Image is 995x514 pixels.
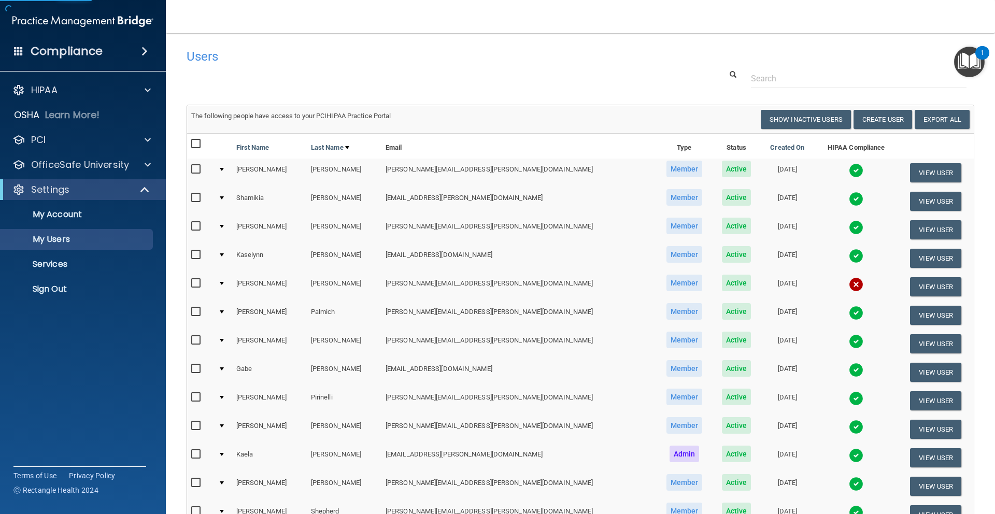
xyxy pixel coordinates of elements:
[307,415,381,444] td: [PERSON_NAME]
[232,244,307,273] td: Kaselynn
[760,358,814,387] td: [DATE]
[666,275,703,291] span: Member
[666,474,703,491] span: Member
[307,301,381,330] td: Palmich
[910,277,961,296] button: View User
[232,387,307,415] td: [PERSON_NAME]
[849,363,863,377] img: tick.e7d51cea.svg
[307,159,381,187] td: [PERSON_NAME]
[31,159,129,171] p: OfficeSafe University
[722,474,751,491] span: Active
[14,109,40,121] p: OSHA
[849,192,863,206] img: tick.e7d51cea.svg
[760,187,814,216] td: [DATE]
[760,216,814,244] td: [DATE]
[381,330,656,358] td: [PERSON_NAME][EMAIL_ADDRESS][PERSON_NAME][DOMAIN_NAME]
[670,446,700,462] span: Admin
[656,134,713,159] th: Type
[7,234,148,245] p: My Users
[760,273,814,301] td: [DATE]
[666,389,703,405] span: Member
[31,183,69,196] p: Settings
[381,216,656,244] td: [PERSON_NAME][EMAIL_ADDRESS][PERSON_NAME][DOMAIN_NAME]
[31,134,46,146] p: PCI
[307,273,381,301] td: [PERSON_NAME]
[307,244,381,273] td: [PERSON_NAME]
[69,470,116,481] a: Privacy Policy
[910,306,961,325] button: View User
[751,69,966,88] input: Search
[31,44,103,59] h4: Compliance
[849,220,863,235] img: tick.e7d51cea.svg
[910,391,961,410] button: View User
[815,134,898,159] th: HIPAA Compliance
[232,216,307,244] td: [PERSON_NAME]
[761,110,851,129] button: Show Inactive Users
[13,485,98,495] span: Ⓒ Rectangle Health 2024
[7,259,148,269] p: Services
[232,273,307,301] td: [PERSON_NAME]
[381,159,656,187] td: [PERSON_NAME][EMAIL_ADDRESS][PERSON_NAME][DOMAIN_NAME]
[666,218,703,234] span: Member
[666,189,703,206] span: Member
[910,192,961,211] button: View User
[232,330,307,358] td: [PERSON_NAME]
[381,358,656,387] td: [EMAIL_ADDRESS][DOMAIN_NAME]
[232,415,307,444] td: [PERSON_NAME]
[910,363,961,382] button: View User
[722,389,751,405] span: Active
[307,330,381,358] td: [PERSON_NAME]
[232,159,307,187] td: [PERSON_NAME]
[7,284,148,294] p: Sign Out
[722,332,751,348] span: Active
[381,472,656,501] td: [PERSON_NAME][EMAIL_ADDRESS][PERSON_NAME][DOMAIN_NAME]
[910,163,961,182] button: View User
[187,50,639,63] h4: Users
[232,444,307,472] td: Kaela
[849,249,863,263] img: tick.e7d51cea.svg
[910,477,961,496] button: View User
[760,415,814,444] td: [DATE]
[760,472,814,501] td: [DATE]
[232,301,307,330] td: [PERSON_NAME]
[666,417,703,434] span: Member
[915,110,970,129] a: Export All
[45,109,100,121] p: Learn More!
[381,244,656,273] td: [EMAIL_ADDRESS][DOMAIN_NAME]
[31,84,58,96] p: HIPAA
[381,273,656,301] td: [PERSON_NAME][EMAIL_ADDRESS][PERSON_NAME][DOMAIN_NAME]
[849,391,863,406] img: tick.e7d51cea.svg
[307,444,381,472] td: [PERSON_NAME]
[722,275,751,291] span: Active
[760,301,814,330] td: [DATE]
[666,332,703,348] span: Member
[381,415,656,444] td: [PERSON_NAME][EMAIL_ADDRESS][PERSON_NAME][DOMAIN_NAME]
[307,387,381,415] td: Pirinelli
[910,220,961,239] button: View User
[12,11,153,32] img: PMB logo
[770,141,804,154] a: Created On
[722,360,751,377] span: Active
[760,159,814,187] td: [DATE]
[722,446,751,462] span: Active
[849,334,863,349] img: tick.e7d51cea.svg
[722,417,751,434] span: Active
[722,303,751,320] span: Active
[311,141,349,154] a: Last Name
[381,187,656,216] td: [EMAIL_ADDRESS][PERSON_NAME][DOMAIN_NAME]
[954,47,985,77] button: Open Resource Center, 1 new notification
[307,472,381,501] td: [PERSON_NAME]
[7,209,148,220] p: My Account
[849,420,863,434] img: tick.e7d51cea.svg
[816,440,983,482] iframe: Drift Widget Chat Controller
[232,472,307,501] td: [PERSON_NAME]
[760,244,814,273] td: [DATE]
[381,387,656,415] td: [PERSON_NAME][EMAIL_ADDRESS][PERSON_NAME][DOMAIN_NAME]
[381,301,656,330] td: [PERSON_NAME][EMAIL_ADDRESS][PERSON_NAME][DOMAIN_NAME]
[760,387,814,415] td: [DATE]
[760,444,814,472] td: [DATE]
[12,159,151,171] a: OfficeSafe University
[12,84,151,96] a: HIPAA
[910,249,961,268] button: View User
[722,246,751,263] span: Active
